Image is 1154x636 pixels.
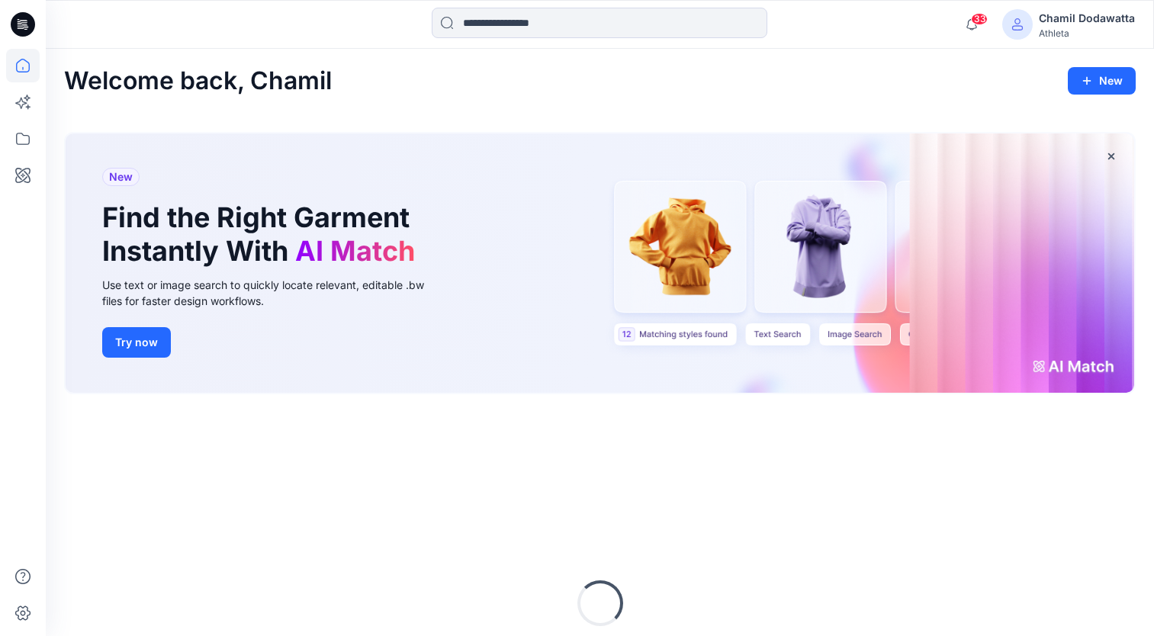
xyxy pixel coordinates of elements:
[102,277,445,309] div: Use text or image search to quickly locate relevant, editable .bw files for faster design workflows.
[1039,27,1135,39] div: Athleta
[971,13,988,25] span: 33
[64,67,332,95] h2: Welcome back, Chamil
[1039,9,1135,27] div: Chamil Dodawatta
[295,234,415,268] span: AI Match
[1068,67,1136,95] button: New
[102,327,171,358] button: Try now
[1011,18,1024,31] svg: avatar
[102,201,423,267] h1: Find the Right Garment Instantly With
[109,168,133,186] span: New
